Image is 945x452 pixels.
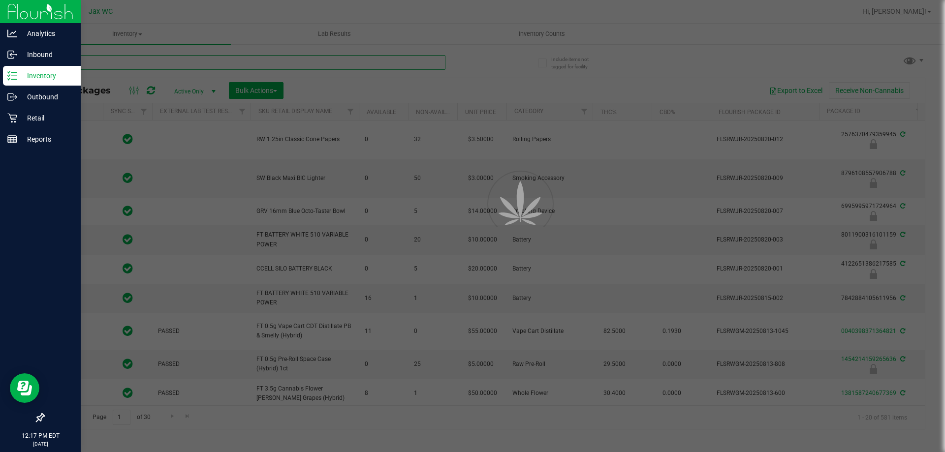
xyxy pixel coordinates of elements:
[7,29,17,38] inline-svg: Analytics
[17,49,76,60] p: Inbound
[7,113,17,123] inline-svg: Retail
[17,112,76,124] p: Retail
[7,71,17,81] inline-svg: Inventory
[17,91,76,103] p: Outbound
[17,28,76,39] p: Analytics
[17,70,76,82] p: Inventory
[4,431,76,440] p: 12:17 PM EDT
[17,133,76,145] p: Reports
[4,440,76,448] p: [DATE]
[10,373,39,403] iframe: Resource center
[7,50,17,60] inline-svg: Inbound
[7,92,17,102] inline-svg: Outbound
[7,134,17,144] inline-svg: Reports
